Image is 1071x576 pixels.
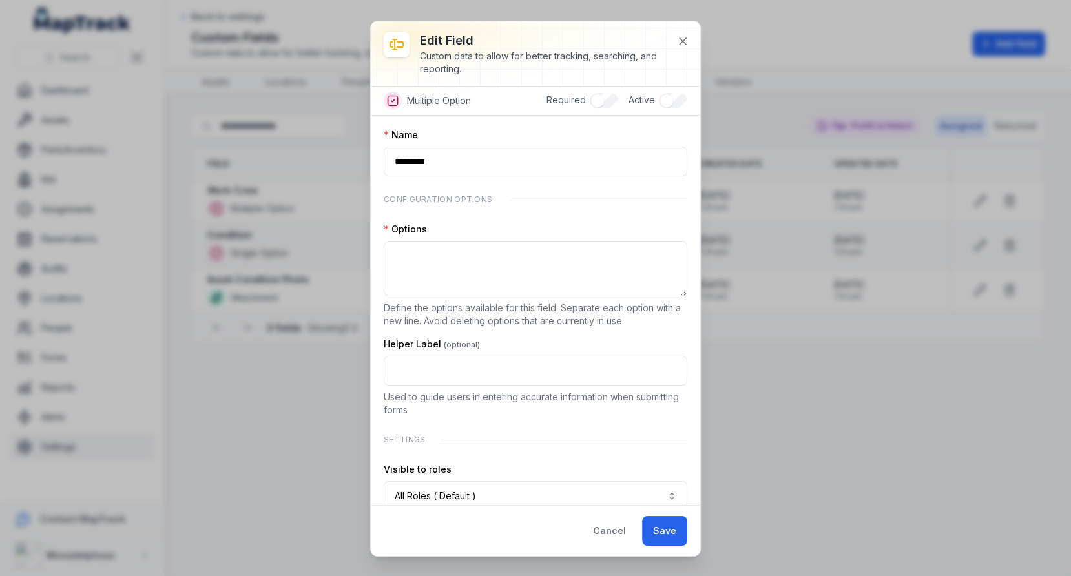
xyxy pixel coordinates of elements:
input: :r36:-form-item-label [384,147,687,176]
button: All Roles ( Default ) [384,481,687,511]
span: Multiple Option [407,94,471,107]
input: :r38:-form-item-label [384,356,687,386]
label: Helper Label [384,338,480,351]
button: Cancel [582,516,637,546]
label: Visible to roles [384,463,452,476]
span: Active [629,94,655,105]
label: Options [384,223,427,236]
p: Define the options available for this field. Separate each option with a new line. Avoid deleting... [384,302,687,327]
div: Configuration Options [384,187,687,212]
label: Name [384,129,418,141]
button: Save [642,516,687,546]
div: Custom data to allow for better tracking, searching, and reporting. [420,50,667,76]
span: Required [546,94,586,105]
div: Settings [384,427,687,453]
textarea: :r37:-form-item-label [384,241,687,296]
h3: Edit field [420,32,667,50]
p: Used to guide users in entering accurate information when submitting forms [384,391,687,417]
